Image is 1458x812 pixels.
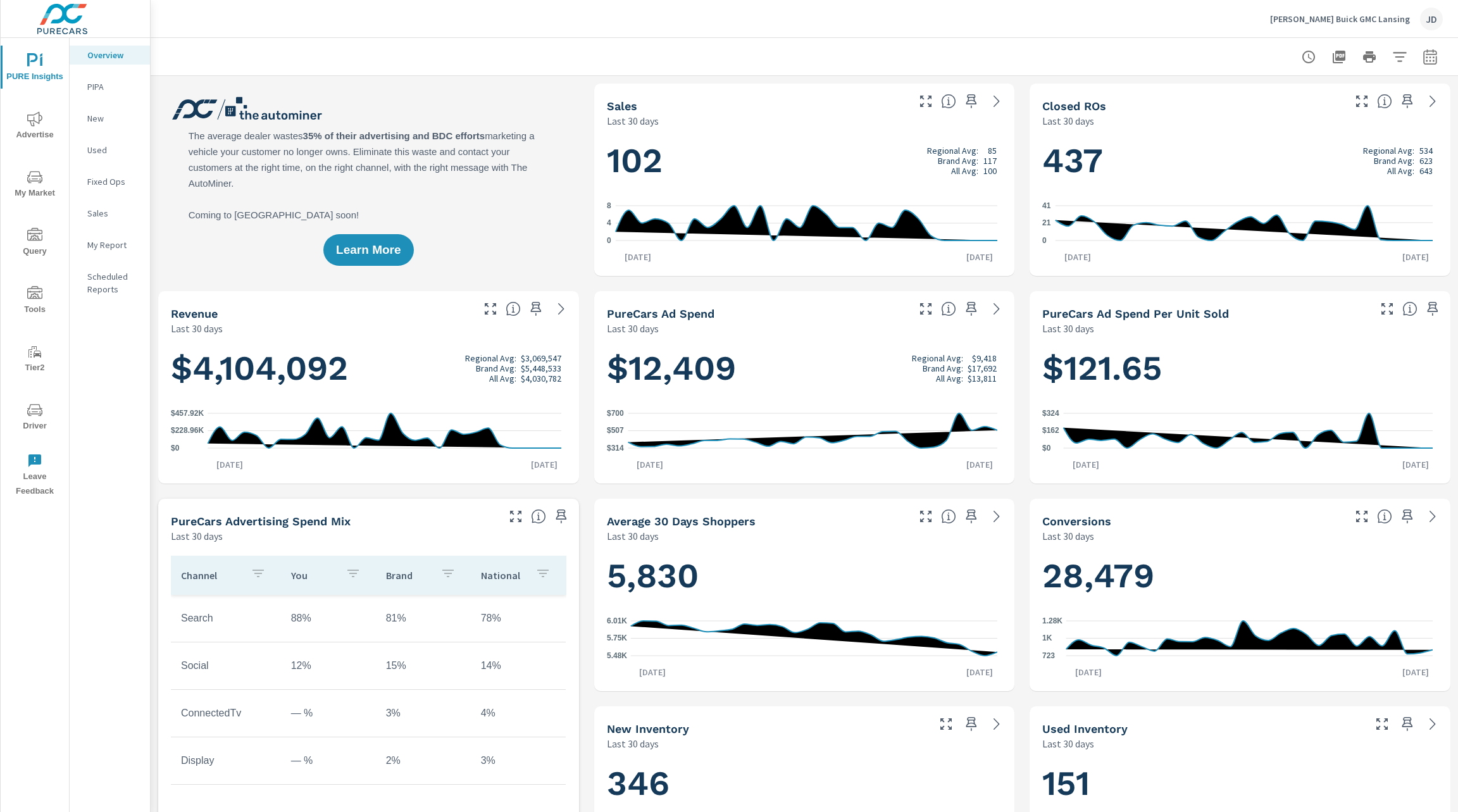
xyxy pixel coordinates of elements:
[4,403,65,434] span: Driver
[1393,251,1438,263] p: [DATE]
[1042,651,1055,660] text: 723
[1372,714,1392,734] button: Make Fullscreen
[171,321,223,336] p: Last 30 days
[972,353,997,363] p: $9,418
[531,509,546,524] span: This table looks at how you compare to the amount of budget you spend per channel as opposed to y...
[1377,509,1392,524] span: The number of dealer-specified goals completed by a visitor. [Source: This data is provided by th...
[941,301,956,316] span: Total cost of media for all PureCars channels for the selected dealership group over the selected...
[1326,44,1352,70] button: "Export Report to PDF"
[87,270,140,296] p: Scheduled Reports
[4,228,65,259] span: Query
[87,207,140,220] p: Sales
[4,286,65,317] span: Tools
[521,363,561,373] p: $5,448,533
[607,722,689,735] h5: New Inventory
[916,299,936,319] button: Make Fullscreen
[968,363,997,373] p: $17,692
[1064,458,1108,471] p: [DATE]
[4,53,65,84] span: PURE Insights
[1393,666,1438,678] p: [DATE]
[607,409,624,418] text: $700
[171,745,281,777] td: Display
[916,91,936,111] button: Make Fullscreen
[1042,515,1111,528] h5: Conversions
[916,506,936,527] button: Make Fullscreen
[607,99,637,113] h5: Sales
[616,251,660,263] p: [DATE]
[1042,444,1051,453] text: $0
[1419,166,1433,176] p: 643
[208,458,252,471] p: [DATE]
[607,201,611,210] text: 8
[87,49,140,61] p: Overview
[171,409,204,418] text: $457.92K
[987,714,1007,734] a: See more details in report
[471,697,566,729] td: 4%
[171,603,281,634] td: Search
[4,111,65,142] span: Advertise
[376,697,471,729] td: 3%
[607,554,1002,597] h1: 5,830
[70,141,150,159] div: Used
[376,745,471,777] td: 2%
[526,299,546,319] span: Save this to your personalized report
[607,139,1002,182] h1: 102
[1423,299,1443,319] span: Save this to your personalized report
[987,299,1007,319] a: See more details in report
[171,427,204,435] text: $228.96K
[1042,616,1062,625] text: 1.28K
[983,166,997,176] p: 100
[1423,714,1443,734] a: See more details in report
[4,170,65,201] span: My Market
[607,528,659,544] p: Last 30 days
[465,353,516,363] p: Regional Avg:
[70,172,150,191] div: Fixed Ops
[70,267,150,299] div: Scheduled Reports
[957,458,1002,471] p: [DATE]
[1397,91,1417,111] span: Save this to your personalized report
[1402,301,1417,316] span: Average cost of advertising per each vehicle sold at the dealer over the selected date range. The...
[171,347,566,390] h1: $4,104,092
[961,91,981,111] span: Save this to your personalized report
[1387,166,1414,176] p: All Avg:
[936,373,963,384] p: All Avg:
[1419,146,1433,156] p: 534
[171,650,281,682] td: Social
[522,458,566,471] p: [DATE]
[607,219,611,228] text: 4
[968,373,997,384] p: $13,811
[1056,251,1100,263] p: [DATE]
[87,144,140,156] p: Used
[607,321,659,336] p: Last 30 days
[607,113,659,128] p: Last 30 days
[171,515,351,528] h5: PureCars Advertising Spend Mix
[912,353,963,363] p: Regional Avg:
[1,38,69,504] div: nav menu
[1419,156,1433,166] p: 623
[1387,44,1412,70] button: Apply Filters
[376,603,471,634] td: 81%
[1423,91,1443,111] a: See more details in report
[957,666,1002,678] p: [DATE]
[1042,347,1438,390] h1: $121.65
[1042,634,1052,642] text: 1K
[1393,458,1438,471] p: [DATE]
[386,569,430,582] p: Brand
[181,569,240,582] p: Channel
[607,515,756,528] h5: Average 30 Days Shoppers
[281,697,376,729] td: — %
[927,146,978,156] p: Regional Avg:
[171,444,180,453] text: $0
[987,91,1007,111] a: See more details in report
[607,736,659,751] p: Last 30 days
[506,301,521,316] span: Total sales revenue over the selected date range. [Source: This data is sourced from the dealer’s...
[607,616,627,625] text: 6.01K
[70,46,150,65] div: Overview
[1352,506,1372,527] button: Make Fullscreen
[1042,139,1438,182] h1: 437
[480,299,501,319] button: Make Fullscreen
[607,236,611,245] text: 0
[1042,762,1438,805] h1: 151
[1042,218,1051,227] text: 21
[70,235,150,254] div: My Report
